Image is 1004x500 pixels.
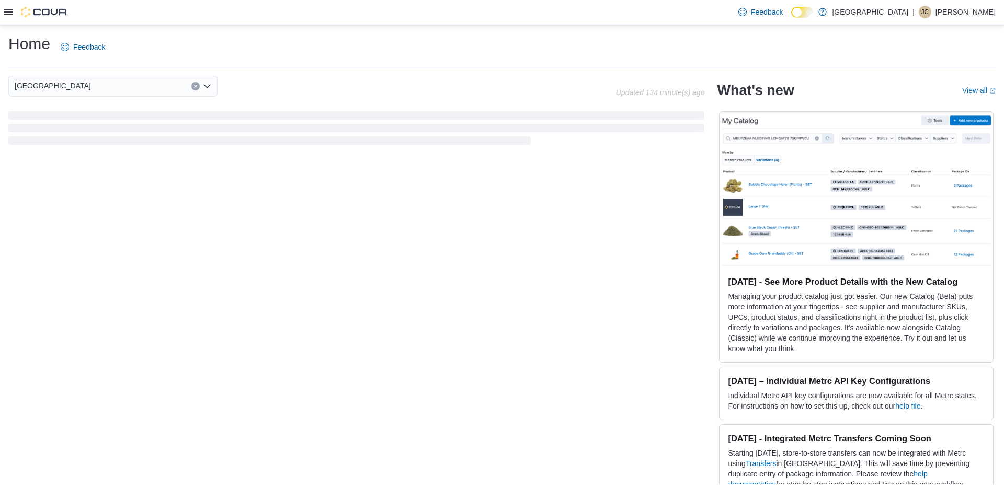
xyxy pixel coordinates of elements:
span: Feedback [751,7,783,17]
button: Clear input [191,82,200,90]
span: Feedback [73,42,105,52]
a: help documentation [728,470,927,489]
a: View allExternal link [962,86,996,95]
a: Feedback [734,2,787,22]
span: [GEOGRAPHIC_DATA] [15,79,91,92]
p: [PERSON_NAME] [935,6,996,18]
h2: What's new [717,82,794,99]
a: help file [895,402,920,410]
a: Transfers [746,459,777,468]
div: Jessica Cummings [919,6,931,18]
span: JC [921,6,929,18]
h3: [DATE] - Integrated Metrc Transfers Coming Soon [728,433,985,444]
p: Updated 134 minute(s) ago [616,88,705,97]
svg: External link [989,88,996,94]
span: Loading [8,113,704,147]
p: Individual Metrc API key configurations are now available for all Metrc states. For instructions ... [728,390,985,411]
h3: [DATE] - See More Product Details with the New Catalog [728,276,985,287]
p: Managing your product catalog just got easier. Our new Catalog (Beta) puts more information at yo... [728,291,985,354]
a: Feedback [56,37,109,57]
input: Dark Mode [791,7,813,18]
p: [GEOGRAPHIC_DATA] [832,6,908,18]
p: Starting [DATE], store-to-store transfers can now be integrated with Metrc using in [GEOGRAPHIC_D... [728,448,985,490]
p: | [912,6,915,18]
img: Cova [21,7,68,17]
h3: [DATE] – Individual Metrc API Key Configurations [728,376,985,386]
button: Open list of options [203,82,211,90]
h1: Home [8,33,50,54]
